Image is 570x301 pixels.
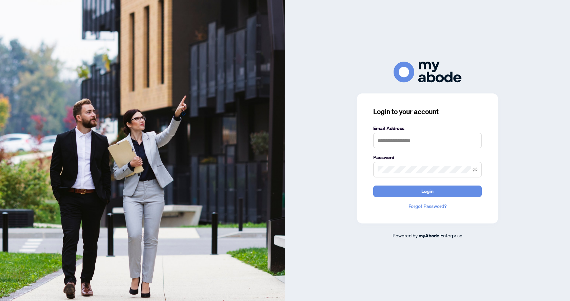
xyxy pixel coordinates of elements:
[440,232,462,238] span: Enterprise
[473,167,477,172] span: eye-invisible
[373,107,482,116] h3: Login to your account
[394,62,461,82] img: ma-logo
[419,232,439,239] a: myAbode
[373,154,482,161] label: Password
[373,125,482,132] label: Email Address
[373,202,482,210] a: Forgot Password?
[393,232,418,238] span: Powered by
[421,186,434,197] span: Login
[373,186,482,197] button: Login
